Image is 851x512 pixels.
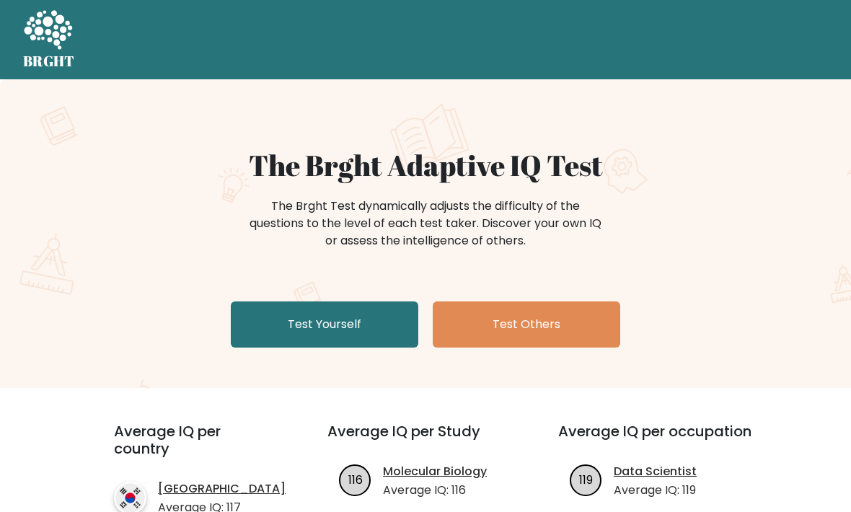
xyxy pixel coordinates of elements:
p: Average IQ: 119 [614,482,697,499]
div: The Brght Test dynamically adjusts the difficulty of the questions to the level of each test take... [245,198,606,250]
h3: Average IQ per country [114,423,275,475]
h3: Average IQ per Study [327,423,524,457]
h5: BRGHT [23,53,75,70]
a: Test Yourself [231,301,418,348]
h3: Average IQ per occupation [558,423,754,457]
a: Molecular Biology [383,463,487,480]
a: [GEOGRAPHIC_DATA] [158,480,286,498]
text: 119 [579,472,593,488]
h1: The Brght Adaptive IQ Test [74,149,777,183]
text: 116 [348,472,362,488]
a: Test Others [433,301,620,348]
a: BRGHT [23,6,75,74]
a: Data Scientist [614,463,697,480]
p: Average IQ: 116 [383,482,487,499]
